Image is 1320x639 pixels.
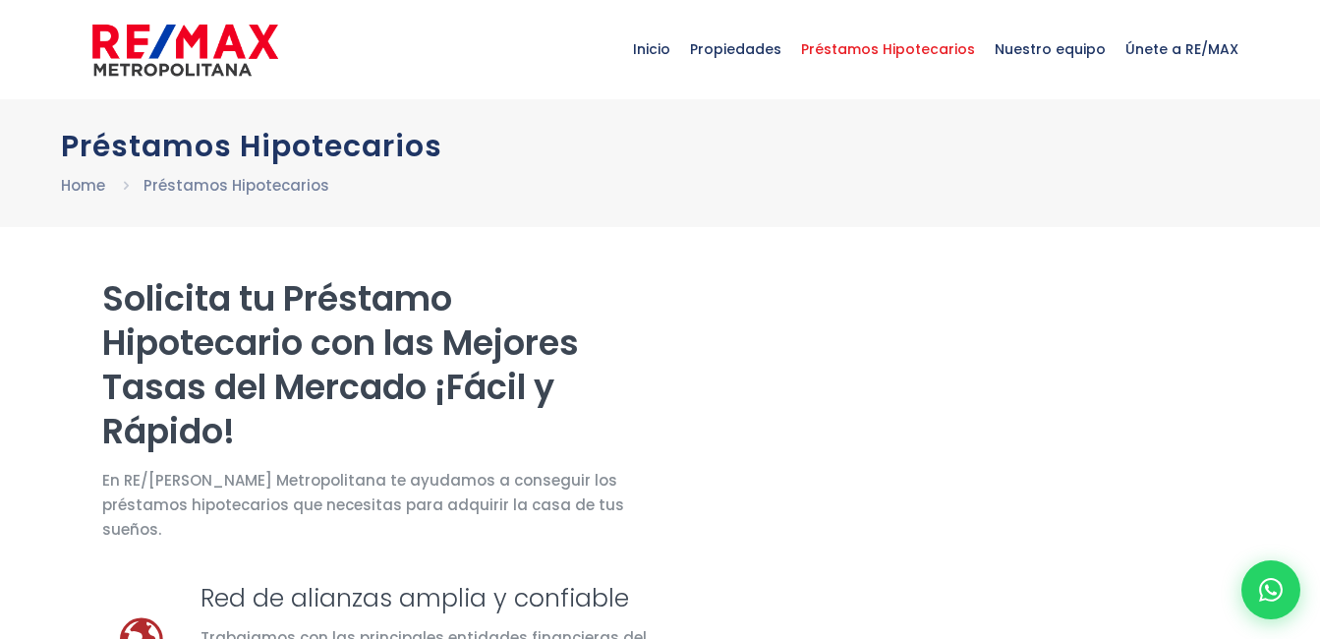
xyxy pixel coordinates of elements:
[61,129,1260,163] h1: Préstamos Hipotecarios
[623,20,680,79] span: Inicio
[102,468,649,542] span: En RE/[PERSON_NAME] Metropolitana te ayudamos a conseguir los préstamos hipotecarios que necesita...
[680,20,791,79] span: Propiedades
[985,20,1116,79] span: Nuestro equipo
[143,175,329,196] a: Préstamos Hipotecarios
[201,581,649,615] h3: Red de alianzas amplia y confiable
[92,21,278,80] img: remax-metropolitana-logo
[1116,20,1248,79] span: Únete a RE/MAX
[791,20,985,79] span: Préstamos Hipotecarios
[61,175,105,196] a: Home
[102,276,649,453] h2: Solicita tu Préstamo Hipotecario con las Mejores Tasas del Mercado ¡Fácil y Rápido!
